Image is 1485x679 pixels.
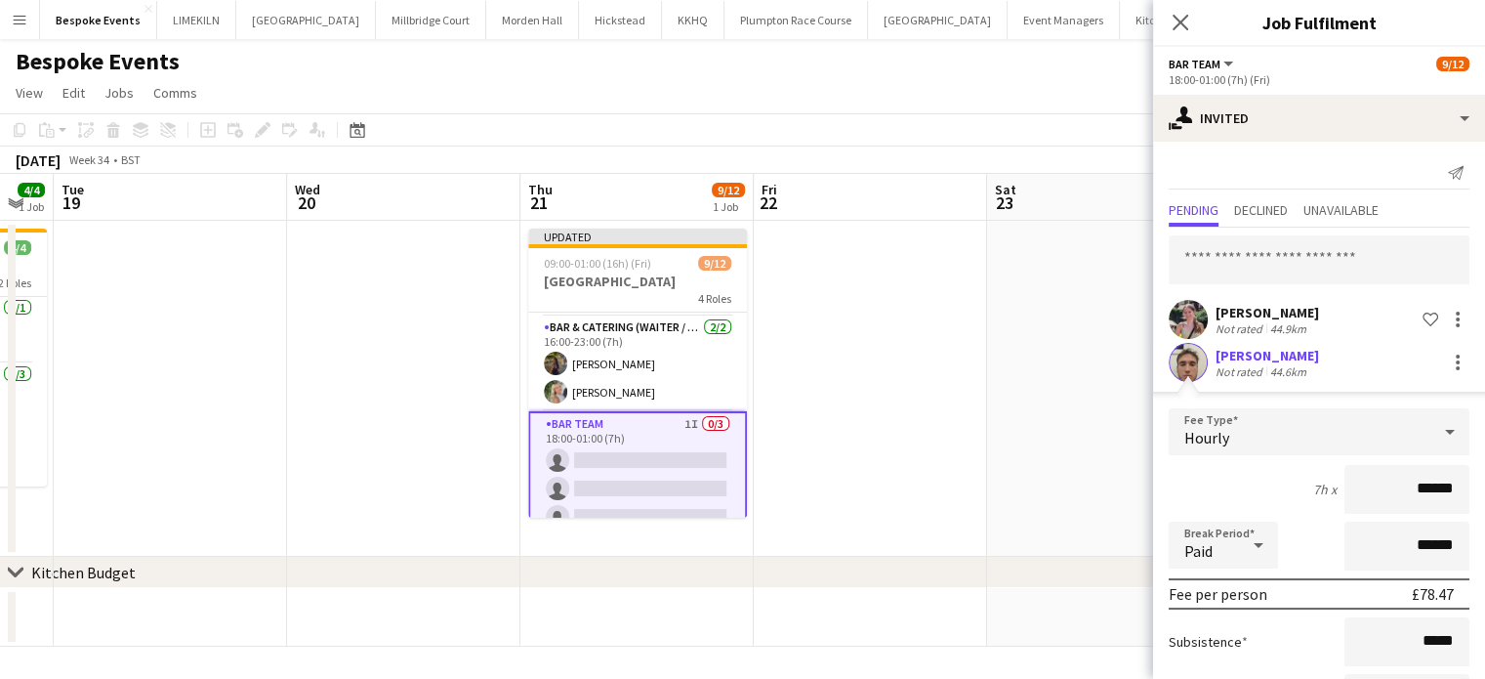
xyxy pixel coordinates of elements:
span: Thu [528,181,553,198]
span: Declined [1234,203,1288,217]
span: Sat [995,181,1016,198]
a: Comms [145,80,205,106]
button: [GEOGRAPHIC_DATA] [868,1,1008,39]
button: Event Managers [1008,1,1120,39]
span: Hourly [1184,428,1229,447]
div: BST [121,152,141,167]
span: View [16,84,43,102]
button: Bespoke Events [40,1,157,39]
button: LIMEKILN [157,1,236,39]
a: View [8,80,51,106]
button: Morden Hall [486,1,579,39]
div: [DATE] [16,150,61,170]
div: 1 Job [713,199,744,214]
span: Tue [62,181,84,198]
button: KKHQ [662,1,724,39]
span: Fri [762,181,777,198]
app-card-role: Bar Team1I0/318:00-01:00 (7h) [528,411,747,538]
span: Unavailable [1303,203,1379,217]
span: 23 [992,191,1016,214]
h3: Job Fulfilment [1153,10,1485,35]
span: Comms [153,84,197,102]
span: 9/12 [698,256,731,271]
h3: [GEOGRAPHIC_DATA] [528,273,747,290]
span: Wed [295,181,320,198]
div: [PERSON_NAME] [1216,304,1319,321]
div: 7h x [1313,481,1337,498]
button: Plumpton Race Course [724,1,868,39]
a: Edit [55,80,93,106]
span: 9/12 [712,183,745,197]
button: [GEOGRAPHIC_DATA] [236,1,376,39]
div: Fee per person [1169,584,1267,604]
app-card-role: Bar & Catering (Waiter / waitress)2/216:00-23:00 (7h)[PERSON_NAME][PERSON_NAME] [528,317,747,411]
h1: Bespoke Events [16,47,180,76]
span: Paid [1184,541,1213,561]
app-job-card: Updated09:00-01:00 (16h) (Fri)9/12[GEOGRAPHIC_DATA]4 Roles[PERSON_NAME][PERSON_NAME][PERSON_NAME]... [528,229,747,518]
span: 4/4 [18,183,45,197]
span: Edit [62,84,85,102]
div: 44.6km [1266,364,1310,379]
span: 4 Roles [698,291,731,306]
span: 21 [525,191,553,214]
span: Pending [1169,203,1218,217]
div: £78.47 [1412,584,1454,604]
span: Bar Team [1169,57,1220,71]
div: Not rated [1216,364,1266,379]
div: Kitchen Budget [31,563,136,582]
span: 20 [292,191,320,214]
div: [PERSON_NAME] [1216,347,1319,364]
div: Not rated [1216,321,1266,336]
div: 44.9km [1266,321,1310,336]
button: Millbridge Court [376,1,486,39]
div: 18:00-01:00 (7h) (Fri) [1169,72,1469,87]
div: Invited [1153,95,1485,142]
div: Updated [528,229,747,244]
span: 19 [59,191,84,214]
label: Subsistence [1169,633,1248,651]
span: Jobs [104,84,134,102]
a: Jobs [97,80,142,106]
span: 4/4 [4,240,31,255]
span: 22 [759,191,777,214]
span: 09:00-01:00 (16h) (Fri) [544,256,651,271]
button: Bar Team [1169,57,1236,71]
span: 9/12 [1436,57,1469,71]
span: Week 34 [64,152,113,167]
div: 1 Job [19,199,44,214]
button: Hickstead [579,1,662,39]
button: Kitchen [1120,1,1191,39]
